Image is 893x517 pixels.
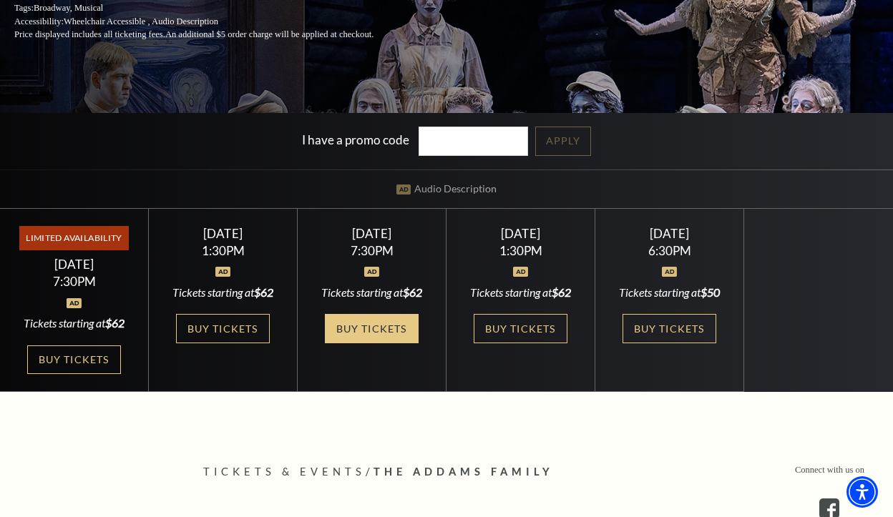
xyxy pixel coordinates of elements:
a: Buy Tickets [325,314,418,343]
span: The Addams Family [374,466,554,478]
div: 1:30PM [464,245,578,257]
a: Buy Tickets [623,314,716,343]
p: Accessibility: [14,15,408,29]
span: Broadway, Musical [34,3,103,13]
span: $62 [552,285,571,299]
div: Tickets starting at [17,315,132,331]
a: Buy Tickets [27,345,120,375]
p: / [203,463,690,481]
p: Price displayed includes all ticketing fees. [14,28,408,41]
div: 7:30PM [315,245,429,257]
span: An additional $5 order charge will be applied at checkout. [165,29,374,39]
a: Buy Tickets [176,314,269,343]
span: Tickets & Events [203,466,366,478]
span: $50 [701,285,720,299]
span: $62 [105,316,125,330]
span: $62 [403,285,422,299]
div: 1:30PM [166,245,280,257]
div: [DATE] [464,226,578,241]
p: Connect with us on [795,463,864,477]
label: I have a promo code [302,132,409,147]
div: Tickets starting at [315,285,429,300]
div: Tickets starting at [464,285,578,300]
div: [DATE] [166,226,280,241]
div: [DATE] [315,226,429,241]
span: $62 [254,285,273,299]
div: [DATE] [17,257,132,272]
div: Accessibility Menu [846,476,878,508]
div: Tickets starting at [166,285,280,300]
div: Tickets starting at [613,285,727,300]
span: Limited Availability [19,226,130,250]
p: Tags: [14,1,408,15]
a: Buy Tickets [474,314,567,343]
div: 6:30PM [613,245,727,257]
div: 7:30PM [17,275,132,287]
div: [DATE] [613,226,727,241]
span: Wheelchair Accessible , Audio Description [64,16,218,26]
